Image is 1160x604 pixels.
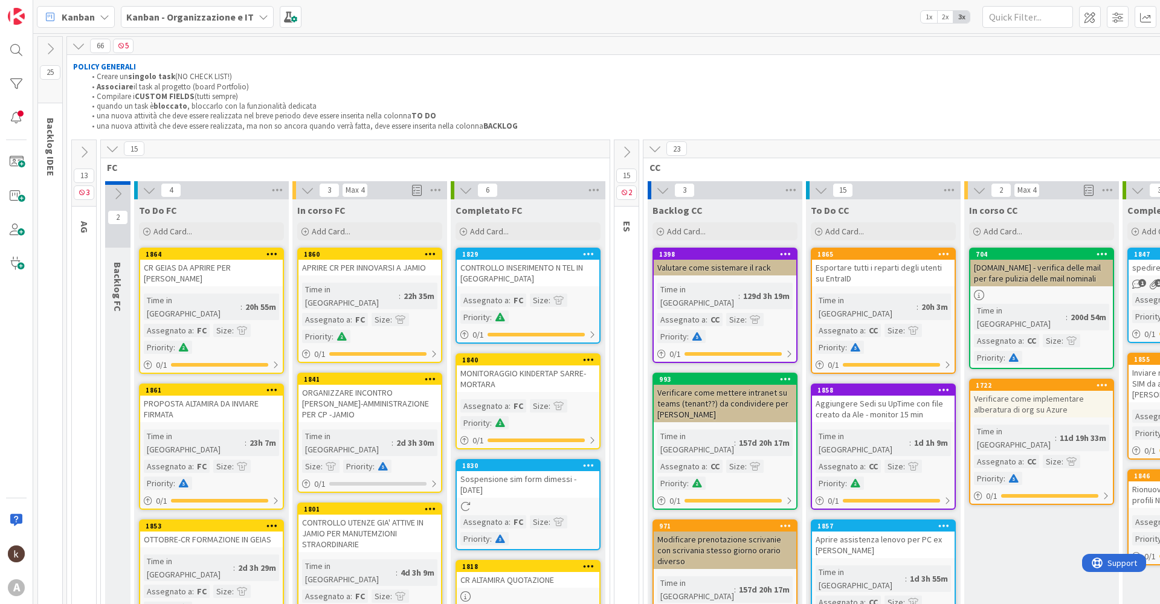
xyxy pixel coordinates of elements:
div: Time in [GEOGRAPHIC_DATA] [657,576,734,603]
span: Backlog IDEE [45,118,57,176]
div: 1861 [146,386,283,394]
div: 20h 55m [242,300,279,313]
div: A [8,579,25,596]
span: : [706,313,707,326]
div: CC [707,460,723,473]
span: 0 / 1 [1144,550,1156,563]
span: : [173,341,175,354]
img: kh [8,545,25,562]
div: 1d 3h 55m [907,572,951,585]
div: Verificare come mettere intranet su teams (tenant??) da condividere per [PERSON_NAME] [654,385,796,422]
span: : [490,416,492,429]
div: 0/1 [140,493,283,509]
div: Priority [657,330,687,343]
div: Priority [144,341,173,354]
div: CC [866,324,881,337]
span: : [687,330,689,343]
div: Priority [460,532,490,545]
div: Priority [460,416,490,429]
span: : [845,477,847,490]
div: 1853 [146,522,283,530]
div: CR GEIAS DA APRIRE PER [PERSON_NAME] [140,260,283,286]
div: Time in [GEOGRAPHIC_DATA] [657,283,738,309]
div: Max 4 [346,187,364,193]
span: ES [621,221,633,232]
span: AG [79,221,91,233]
div: 993 [654,374,796,385]
span: : [509,294,511,307]
span: : [845,341,847,354]
span: Add Card... [984,226,1022,237]
span: 2 [616,185,637,200]
div: Time in [GEOGRAPHIC_DATA] [302,429,391,456]
div: 1818CR ALTAMIRA QUOTAZIONE [457,561,599,588]
div: 0/1 [812,493,955,509]
div: 704[DOMAIN_NAME] - verifica delle mail per fare pulizia delle mail nominali [970,249,1113,286]
span: : [233,561,235,574]
div: Verificare come implementare alberatura di org su Azure [970,391,1113,417]
div: Priority [343,460,373,473]
div: MONITORAGGIO KINDERTAP SARRE-MORTARA [457,365,599,392]
span: In corso CC [969,204,1018,216]
span: 15 [616,169,637,183]
span: : [734,583,736,596]
div: 0/1 [298,347,441,362]
span: To Do CC [811,204,849,216]
div: 0/1 [140,358,283,373]
div: CR ALTAMIRA QUOTAZIONE [457,572,599,588]
span: : [232,324,234,337]
div: 1864 [140,249,283,260]
div: FC [511,399,526,413]
div: Aprire assistenza lenovo per PC ex [PERSON_NAME] [812,532,955,558]
span: 4 [161,183,181,198]
span: 66 [90,39,111,53]
span: Completato FC [456,204,523,216]
div: CC [1024,455,1039,468]
span: : [917,300,918,313]
span: : [399,289,401,303]
span: Backlog CC [652,204,703,216]
span: : [1062,334,1063,347]
div: 1830Sospensione sim form dimessi - [DATE] [457,460,599,498]
div: Time in [GEOGRAPHIC_DATA] [302,559,396,586]
strong: singolo task [128,71,175,82]
div: Priority [657,477,687,490]
span: : [350,313,352,326]
span: : [903,460,905,473]
div: Priority [974,472,1004,485]
div: 971Modificare prenotazione scrivanie con scrivania stesso giorno orario diverso [654,521,796,569]
div: 704 [970,249,1113,260]
div: 200d 54m [1068,310,1109,324]
b: Kanban - Organizzazione e IT [126,11,254,23]
span: 0 / 1 [472,434,484,447]
div: 993Verificare come mettere intranet su teams (tenant??) da condividere per [PERSON_NAME] [654,374,796,422]
span: : [509,515,511,528]
span: Add Card... [153,226,192,237]
span: 0 / 1 [156,495,167,507]
div: Size [884,460,903,473]
strong: CUSTOM FIELDS [135,91,195,101]
div: 1829CONTROLLO INSERIMENTO N TEL IN [GEOGRAPHIC_DATA] [457,249,599,286]
span: : [909,436,911,449]
span: : [687,477,689,490]
span: 2 [991,183,1011,198]
div: 1d 1h 9m [911,436,951,449]
div: FC [194,324,210,337]
div: FC [352,313,368,326]
img: Visit kanbanzone.com [8,8,25,25]
div: 1865Esportare tutti i reparti degli utenti su EntraID [812,249,955,286]
div: 1864 [146,250,283,259]
div: Assegnato a [816,324,864,337]
div: Size [884,324,903,337]
div: 1840 [457,355,599,365]
span: 2 [108,210,128,225]
div: 1841 [298,374,441,385]
div: 11d 19h 33m [1057,431,1109,445]
div: Sospensione sim form dimessi - [DATE] [457,471,599,498]
div: Size [726,313,745,326]
span: 0 / 1 [1144,328,1156,341]
span: 0 / 1 [156,359,167,371]
div: Assegnato a [657,313,706,326]
div: OTTOBRE-CR FORMAZIONE IN GEIAS [140,532,283,547]
div: 157d 20h 17m [736,436,793,449]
